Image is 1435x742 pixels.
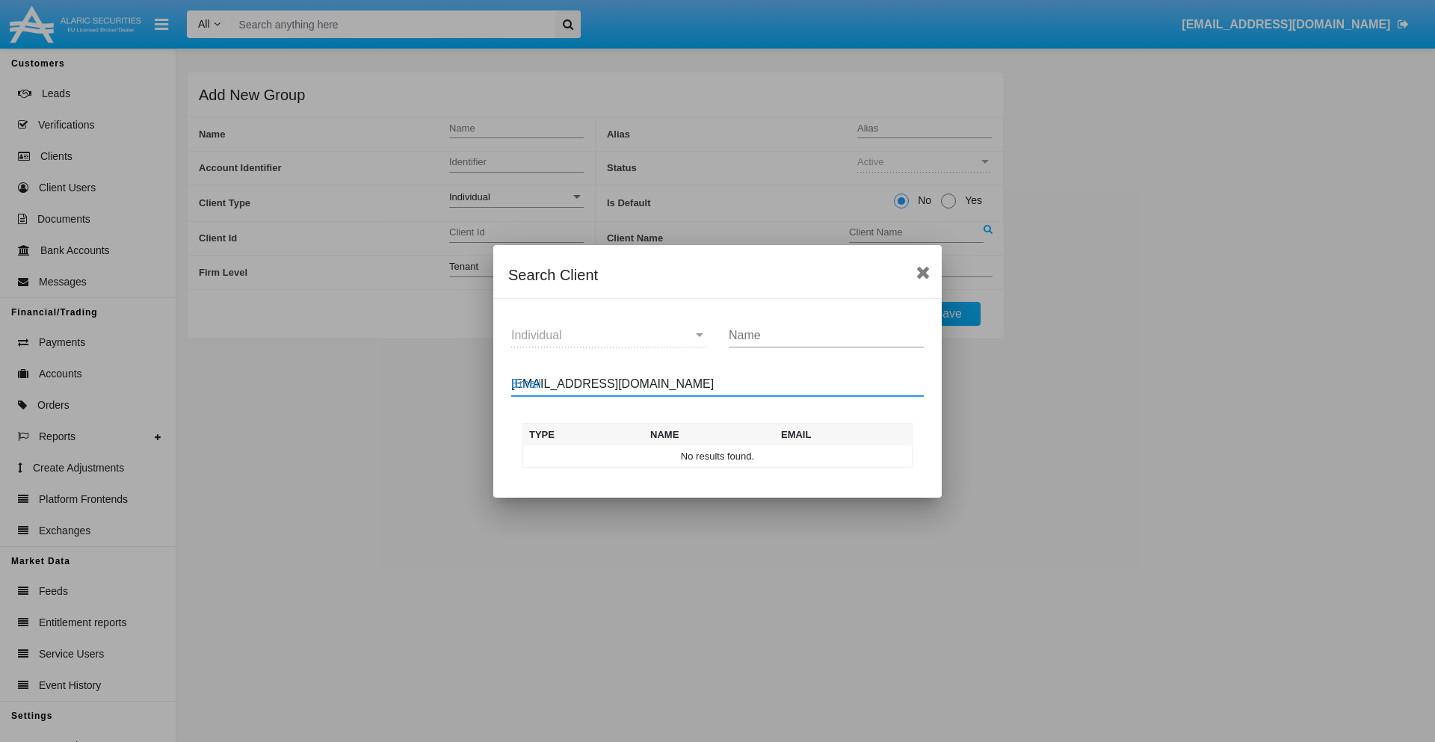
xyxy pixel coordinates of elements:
td: No results found. [523,445,913,468]
th: Type [523,423,645,445]
div: Search Client [508,263,927,287]
th: Email [775,423,913,445]
span: Individual [511,329,562,341]
th: Name [644,423,775,445]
